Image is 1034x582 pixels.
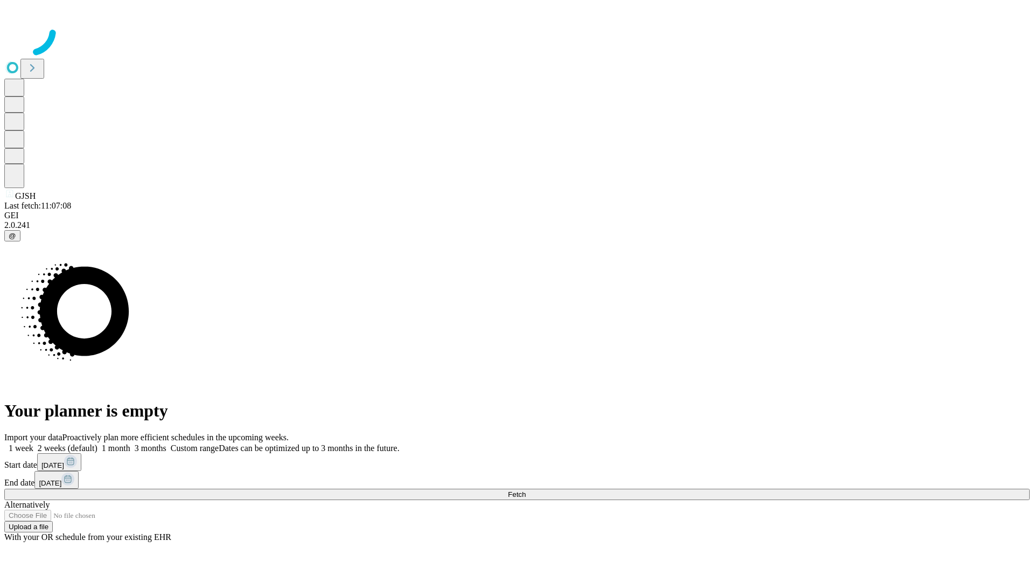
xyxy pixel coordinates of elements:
[4,453,1030,471] div: Start date
[15,191,36,200] span: GJSH
[4,401,1030,421] h1: Your planner is empty
[39,479,61,487] span: [DATE]
[41,461,64,469] span: [DATE]
[508,490,526,498] span: Fetch
[102,444,130,453] span: 1 month
[4,211,1030,220] div: GEI
[34,471,79,489] button: [DATE]
[4,220,1030,230] div: 2.0.241
[4,532,171,542] span: With your OR schedule from your existing EHR
[4,230,20,241] button: @
[37,453,81,471] button: [DATE]
[62,433,289,442] span: Proactively plan more efficient schedules in the upcoming weeks.
[135,444,166,453] span: 3 months
[9,232,16,240] span: @
[4,500,50,509] span: Alternatively
[4,471,1030,489] div: End date
[4,489,1030,500] button: Fetch
[171,444,219,453] span: Custom range
[219,444,399,453] span: Dates can be optimized up to 3 months in the future.
[9,444,33,453] span: 1 week
[4,201,71,210] span: Last fetch: 11:07:08
[4,521,53,532] button: Upload a file
[38,444,97,453] span: 2 weeks (default)
[4,433,62,442] span: Import your data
